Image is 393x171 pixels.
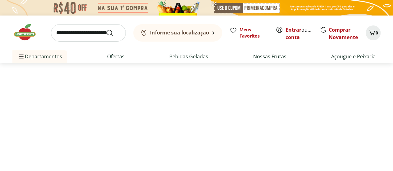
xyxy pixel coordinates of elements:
a: Criar conta [286,26,320,41]
span: Departamentos [17,49,62,64]
button: Carrinho [366,25,381,40]
span: Meus Favoritos [240,27,268,39]
input: search [51,24,126,42]
a: Bebidas Geladas [169,53,208,60]
a: Açougue e Peixaria [331,53,376,60]
a: Ofertas [107,53,125,60]
span: ou [286,26,313,41]
button: Submit Search [106,29,121,37]
b: Informe sua localização [150,29,209,36]
a: Nossas Frutas [253,53,286,60]
button: Menu [17,49,25,64]
button: Informe sua localização [133,24,222,42]
a: Comprar Novamente [329,26,358,41]
span: 0 [376,30,378,36]
a: Entrar [286,26,301,33]
img: Hortifruti [12,23,43,42]
a: Meus Favoritos [230,27,268,39]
